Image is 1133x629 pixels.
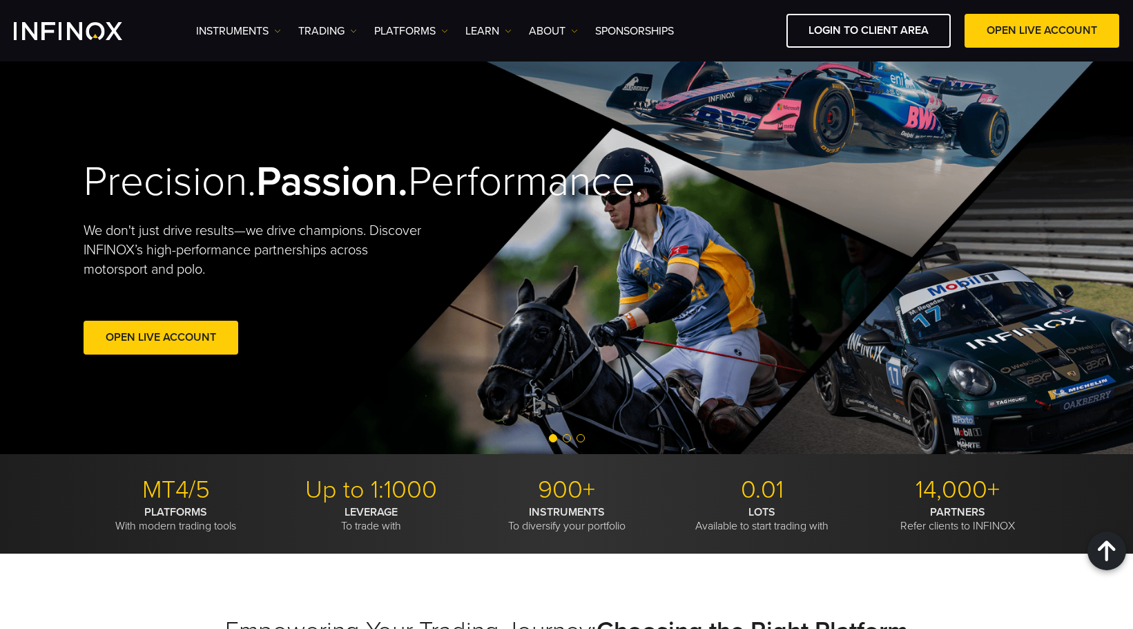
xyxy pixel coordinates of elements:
a: PLATFORMS [374,23,448,39]
a: Learn [465,23,512,39]
a: SPONSORSHIPS [595,23,674,39]
strong: PARTNERS [930,505,985,519]
a: LOGIN TO CLIENT AREA [786,14,951,48]
span: Go to slide 3 [577,434,585,442]
a: TRADING [298,23,357,39]
p: Refer clients to INFINOX [865,505,1050,533]
span: Go to slide 1 [549,434,557,442]
p: 14,000+ [865,475,1050,505]
strong: Passion. [256,157,408,207]
p: To trade with [279,505,464,533]
a: OPEN LIVE ACCOUNT [965,14,1119,48]
h2: Precision. Performance. [84,157,519,207]
strong: LEVERAGE [345,505,398,519]
p: We don't just drive results—we drive champions. Discover INFINOX’s high-performance partnerships ... [84,221,432,279]
a: ABOUT [529,23,578,39]
p: 900+ [474,475,659,505]
strong: INSTRUMENTS [529,505,605,519]
p: With modern trading tools [84,505,269,533]
strong: PLATFORMS [144,505,207,519]
p: Up to 1:1000 [279,475,464,505]
span: Go to slide 2 [563,434,571,442]
a: Open Live Account [84,321,238,355]
p: To diversify your portfolio [474,505,659,533]
a: INFINOX Logo [14,22,155,40]
p: Available to start trading with [670,505,855,533]
a: Instruments [196,23,281,39]
strong: LOTS [748,505,775,519]
p: MT4/5 [84,475,269,505]
p: 0.01 [670,475,855,505]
